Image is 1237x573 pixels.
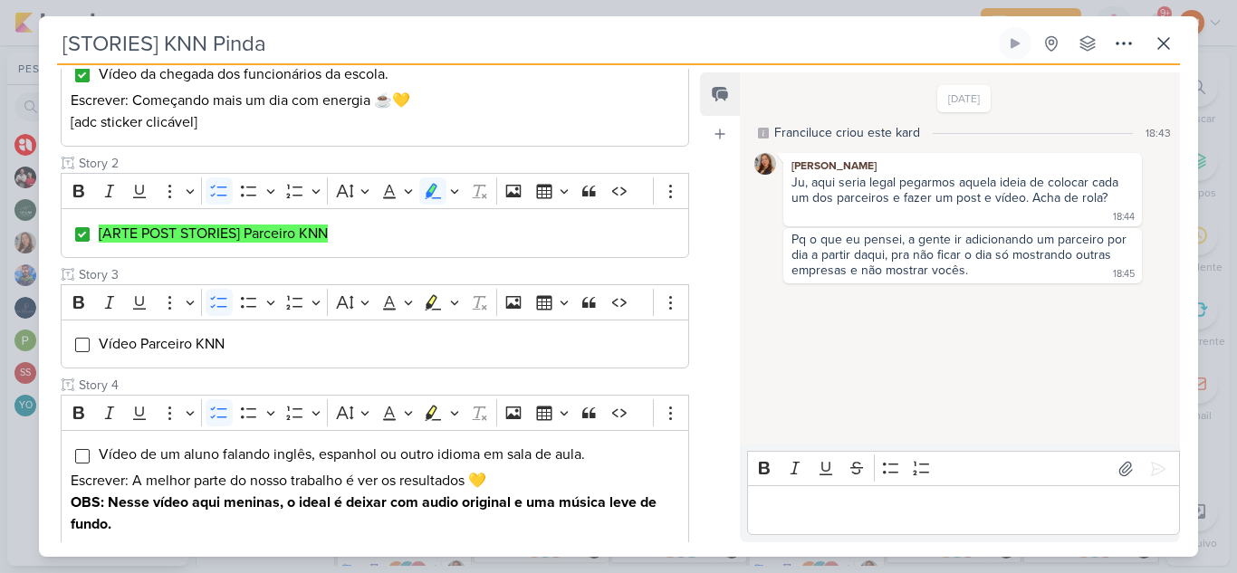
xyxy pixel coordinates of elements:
input: Texto sem título [75,154,689,173]
div: Ligar relógio [1008,36,1022,51]
div: Editor toolbar [61,395,689,430]
input: Texto sem título [75,376,689,395]
span: Vídeo de um aluno falando inglês, espanhol ou outro idioma em sala de aula. [99,445,585,463]
span: Vídeo Parceiro KNN [99,335,225,353]
div: 18:43 [1146,125,1171,141]
div: Editor toolbar [747,451,1180,486]
div: Franciluce criou este kard [774,123,920,142]
div: Editor toolbar [61,173,689,208]
p: Escrever: A melhor parte do nosso trabalho é ver os resultados 💛 [71,470,679,492]
span: Vídeo da chegada dos funcionários da escola. [99,65,388,83]
strong: OBS: Nesse vídeo aqui meninas, o ideal é deixar com audio original e uma música leve de fundo. [71,493,657,533]
input: Texto sem título [75,265,689,284]
img: Franciluce Carvalho [754,153,776,175]
div: Editor editing area: main [61,50,689,148]
input: Kard Sem Título [57,27,995,60]
div: Editor toolbar [61,284,689,320]
div: Editor editing area: main [747,485,1180,535]
mark: [ARTE POST STORIES] Parceiro KNN [99,224,328,243]
div: 18:44 [1113,210,1135,224]
div: Editor editing area: main [61,208,689,258]
p: Escrever: Começando mais um dia com energia ☕️💛 [71,90,679,111]
p: [adc sticker clicável] [71,111,679,133]
div: [PERSON_NAME] [787,157,1138,175]
div: Editor editing area: main [61,320,689,369]
div: Editor editing area: main [61,430,689,549]
div: Pq o que eu pensei, a gente ir adicionando um parceiro por dia a partir daqui, pra não ficar o di... [791,232,1130,278]
div: 18:45 [1113,267,1135,282]
div: Ju, aqui seria legal pegarmos aquela ideia de colocar cada um dos parceiros e fazer um post e víd... [791,175,1122,205]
